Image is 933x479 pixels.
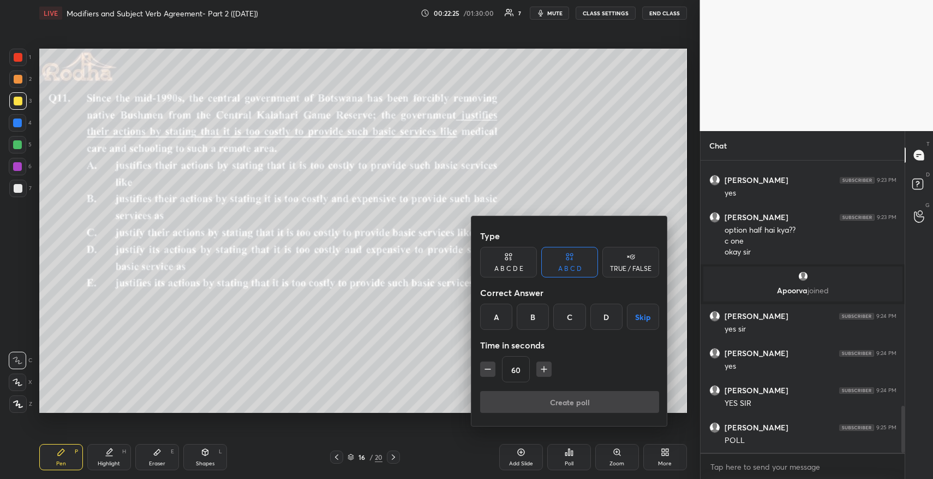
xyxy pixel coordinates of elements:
[590,304,623,330] div: D
[517,304,549,330] div: B
[627,304,659,330] button: Skip
[494,265,523,272] div: A B C D E
[480,225,659,247] div: Type
[480,304,512,330] div: A
[480,282,659,304] div: Correct Answer
[610,265,651,272] div: TRUE / FALSE
[558,265,582,272] div: A B C D
[480,334,659,356] div: Time in seconds
[553,304,585,330] div: C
